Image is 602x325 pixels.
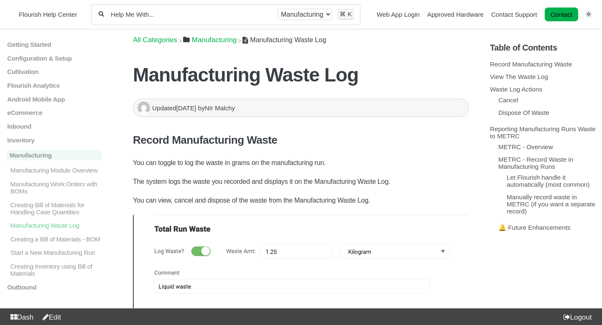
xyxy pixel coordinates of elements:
a: Switch dark mode setting [586,10,592,18]
a: Manufacturing Work Orders with BOMs [6,180,102,195]
img: Flourish Help Center Logo [10,9,15,20]
a: Start a New Manufacturing Run [6,249,102,256]
a: Manufacturing [183,36,237,44]
img: image.png [133,214,469,310]
a: Manufacturing [6,150,102,160]
a: Configuration & Setup [6,55,102,62]
a: Manually record waste in METRC (if you want a separate record) [507,193,595,215]
p: Start a New Manufacturing Run [10,249,102,256]
a: Breadcrumb link to All Categories [133,36,177,44]
a: Approved Hardware navigation item [427,11,484,18]
h3: Record Manufacturing Waste [133,134,469,147]
a: Manufacturing Module Overview [6,167,102,174]
a: METRC - Record Waste in Manufacturing Runs [498,156,573,170]
p: Creating Inventory using Bill of Materials [10,263,102,277]
a: Creating Inventory using Bill of Materials [6,263,102,277]
span: All Categories [133,36,177,44]
a: Inbound [6,123,102,130]
p: Creating a Bill of Materials - BOM [10,236,102,243]
a: eCommerce [6,109,102,116]
a: Creating Bill of Materials for Handling Case Quantities [6,201,102,215]
a: Web App Login navigation item [377,11,420,18]
a: Android Mobile App [6,95,102,102]
span: Updated [152,104,198,112]
a: View The Waste Log [490,73,548,80]
kbd: ⌘ [339,10,346,18]
a: Creating a Bill of Materials - BOM [6,236,102,243]
a: Cancel [498,96,518,104]
p: The system logs the waste you recorded and displays it on the Manufacturing Waste Log. [133,176,469,187]
img: NIr Malchy [138,102,150,114]
p: Manufacturing Work Orders with BOMs [10,180,102,195]
a: Flourish Help Center [10,9,77,20]
a: Reporting Manufacturing Runs Waste to METRC [490,125,596,140]
span: ​Manufacturing [192,36,237,44]
input: Help Me With... [110,10,272,18]
a: Inventory [6,136,102,143]
p: You can toggle to log the waste in grams on the manufacturing run. [133,157,469,168]
a: 🔔 Future Enhancements [498,224,571,231]
span: Flourish Help Center [19,11,77,18]
p: Creating Bill of Materials for Handling Case Quantities [10,201,102,215]
section: Table of Contents [490,29,596,292]
p: Manufacturing Waste Log [10,222,102,229]
a: Dash [7,313,33,321]
kbd: K [348,10,352,18]
a: Waste Log Actions [490,86,542,93]
p: You can view, cancel and dispose of the waste from the Manufacturing Waste Log. [133,195,469,206]
a: Let Flourish handle it automatically (most common) [507,174,589,188]
span: NIr Malchy [205,104,235,112]
a: Record Manufacturing Waste [490,61,572,68]
time: [DATE] [176,104,196,112]
a: Contact [545,8,578,21]
span: by [198,104,235,112]
a: METRC - Overview [498,143,553,150]
a: Contact Support navigation item [491,11,537,18]
h1: Manufacturing Waste Log [133,63,469,86]
a: Outbound [6,284,102,291]
a: Getting Started [6,41,102,48]
h5: Table of Contents [490,43,596,53]
a: Dispose Of Waste [498,109,549,116]
p: Manufacturing Module Overview [10,167,102,174]
span: Manufacturing Waste Log [250,36,326,43]
li: Contact desktop [543,9,580,20]
a: Edit [39,313,61,321]
a: Cultivation [6,68,102,75]
a: Manufacturing Waste Log [6,222,102,229]
a: Flourish Analytics [6,82,102,89]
